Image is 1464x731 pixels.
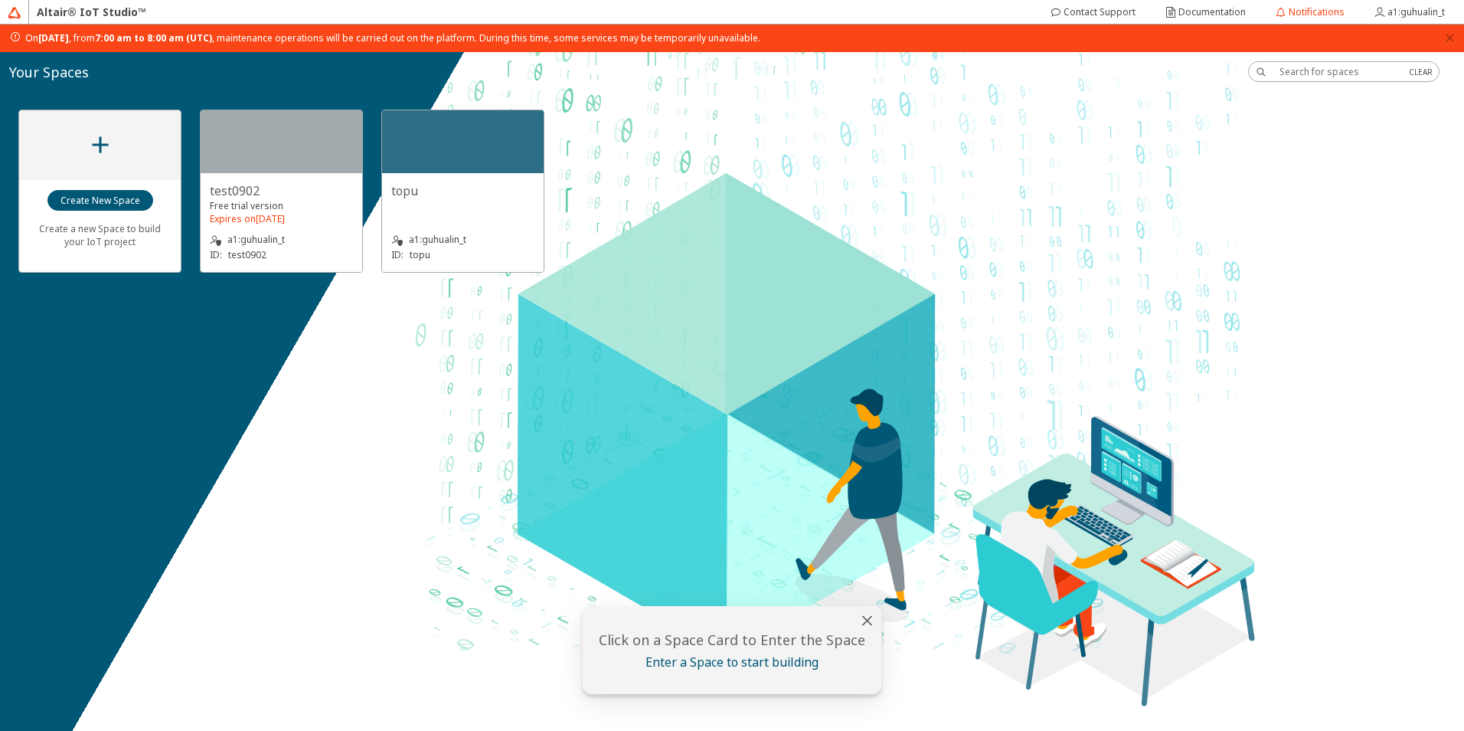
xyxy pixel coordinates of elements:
unity-typography: Create a new Space to build your IoT project [28,211,172,258]
p: ID: [391,248,404,261]
unity-typography: a1:guhualin_t [210,232,353,247]
unity-typography: Enter a Space to start building [592,654,873,670]
p: ID: [210,248,222,261]
button: close [1445,33,1455,44]
unity-typography: Expires on [DATE] [210,212,353,225]
unity-typography: test0902 [210,182,353,199]
unity-typography: Free trial version [210,199,353,212]
span: close [1445,33,1455,43]
unity-typography: Click on a Space Card to Enter the Space [592,631,873,649]
strong: [DATE] [38,31,69,44]
unity-typography: a1:guhualin_t [391,232,534,247]
span: On , from , maintenance operations will be carried out on the platform. During this time, some se... [25,32,760,44]
unity-typography: topu [391,182,534,199]
p: topu [410,248,430,261]
p: test0902 [228,248,266,261]
strong: 7:00 am to 8:00 am (UTC) [95,31,212,44]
